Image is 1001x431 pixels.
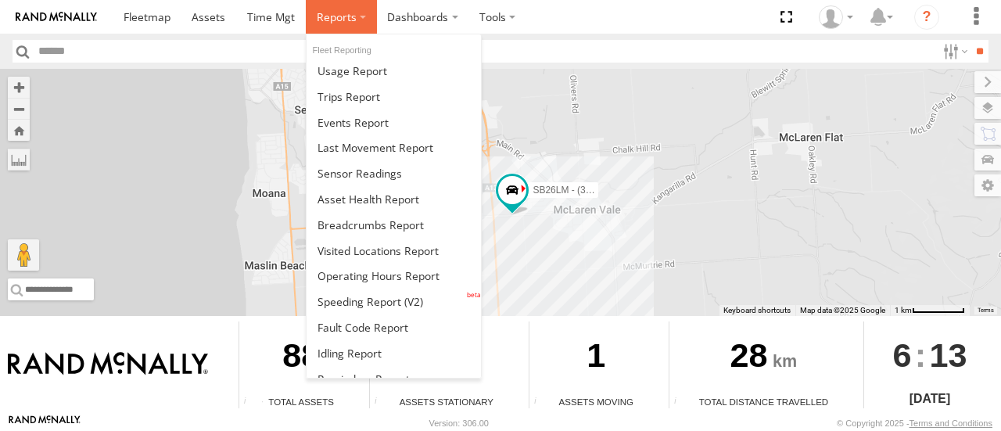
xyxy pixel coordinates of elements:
a: Idling Report [307,340,481,366]
a: Asset Operating Hours Report [307,263,481,289]
div: Peter Lu [813,5,859,29]
button: Keyboard shortcuts [723,305,791,316]
a: Full Events Report [307,110,481,135]
div: Total Assets [239,395,364,408]
a: Sensor Readings [307,160,481,186]
div: : [864,321,996,389]
button: Zoom in [8,77,30,98]
button: Zoom Home [8,120,30,141]
span: 6 [892,321,911,389]
div: Total number of assets current stationary. [370,397,393,408]
div: © Copyright 2025 - [837,418,992,428]
div: 88 [239,321,364,395]
i: ? [914,5,939,30]
div: Assets Moving [529,395,663,408]
span: 1 km [895,306,912,314]
div: 1 [529,321,663,395]
div: Total distance travelled by all assets within specified date range and applied filters [669,397,693,408]
a: Trips Report [307,84,481,110]
div: Total Distance Travelled [669,395,858,408]
a: Reminders Report [307,366,481,392]
div: Version: 306.00 [429,418,489,428]
a: Last Movement Report [307,135,481,160]
a: Terms and Conditions [910,418,992,428]
div: [DATE] [864,390,996,408]
label: Measure [8,149,30,171]
a: Breadcrumbs Report [307,212,481,238]
button: Zoom out [8,98,30,120]
div: Total number of Enabled Assets [239,397,263,408]
a: Visited Locations Report [307,238,481,264]
img: rand-logo.svg [16,12,97,23]
div: Total number of assets current in transit. [529,397,553,408]
a: Fleet Speed Report (V2) [307,289,481,314]
a: Fault Code Report [307,314,481,340]
div: Assets Stationary [370,395,523,408]
button: Map Scale: 1 km per 64 pixels [890,305,970,316]
span: Map data ©2025 Google [800,306,885,314]
span: SB26LM - (3P HINO) R7 [533,185,635,196]
a: Asset Health Report [307,186,481,212]
button: Drag Pegman onto the map to open Street View [8,239,39,271]
label: Map Settings [974,174,1001,196]
a: Usage Report [307,58,481,84]
span: 13 [929,321,967,389]
a: Visit our Website [9,415,81,431]
a: Terms (opens in new tab) [978,307,994,313]
label: Search Filter Options [937,40,971,63]
div: 28 [669,321,858,395]
img: Rand McNally [8,352,208,379]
